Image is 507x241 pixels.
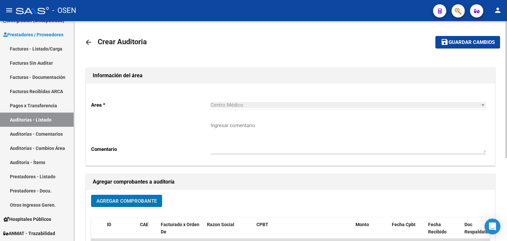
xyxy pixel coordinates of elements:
span: Prestadores / Proveedores [3,31,63,38]
mat-icon: person [494,6,502,14]
span: ID [107,222,111,227]
datatable-header-cell: ID [104,218,137,239]
mat-icon: arrow_back [84,38,92,46]
span: ANMAT - Trazabilidad [3,230,55,237]
span: Hospitales Públicos [3,216,51,223]
mat-icon: save [441,38,449,46]
datatable-header-cell: CAE [137,218,158,239]
span: Fecha Cpbt [392,222,416,227]
span: Fecha Recibido [428,222,447,235]
span: Centro Médico [211,102,243,108]
h1: Información del área [93,70,488,81]
span: Guardar cambios [449,40,495,46]
mat-icon: menu [5,6,13,14]
button: Agregar Comprobante [91,195,162,207]
p: Comentario [91,146,211,153]
span: Crear Auditoria [98,38,147,46]
datatable-header-cell: Fecha Recibido [425,218,462,239]
datatable-header-cell: Razon Social [204,218,254,239]
span: Facturado x Orden De [161,222,199,235]
button: Guardar cambios [435,36,500,48]
span: Doc Respaldatoria [464,222,494,235]
div: Open Intercom Messenger [485,219,500,234]
span: CAE [140,222,149,227]
datatable-header-cell: Monto [353,218,389,239]
datatable-header-cell: CPBT [254,218,353,239]
span: Agregar Comprobante [96,198,157,204]
datatable-header-cell: Fecha Cpbt [389,218,425,239]
span: - OSEN [52,3,76,18]
p: Area * [91,101,211,109]
datatable-header-cell: Facturado x Orden De [158,218,204,239]
datatable-header-cell: Doc Respaldatoria [462,218,501,239]
span: CPBT [256,222,268,227]
span: Razon Social [207,222,234,227]
span: Monto [355,222,369,227]
h1: Agregar comprobantes a auditoría [93,177,488,187]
